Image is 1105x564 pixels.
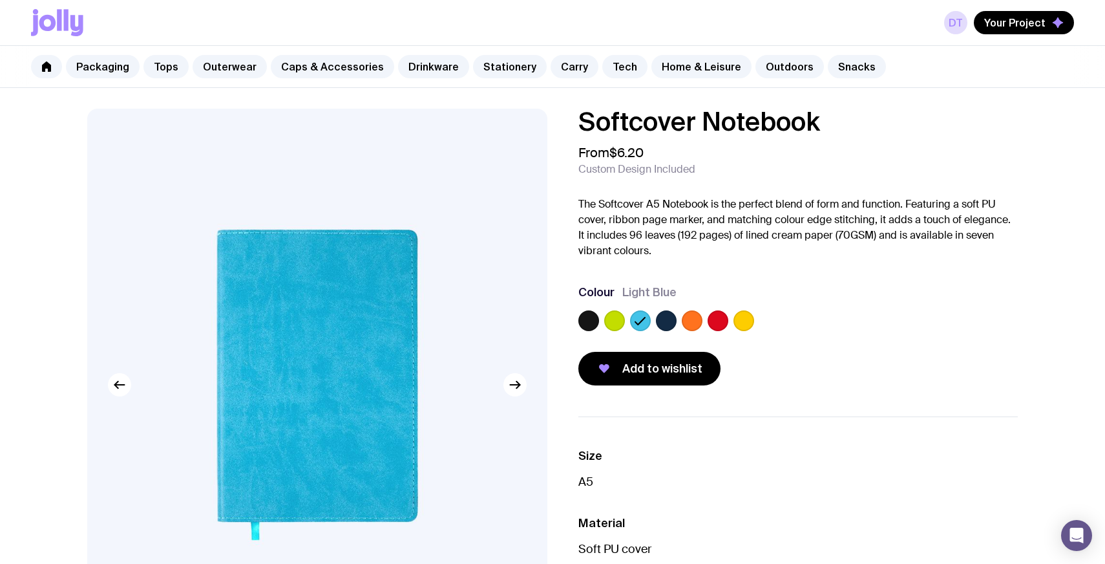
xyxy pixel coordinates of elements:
[622,361,702,376] span: Add to wishlist
[622,285,677,300] span: Light Blue
[828,55,886,78] a: Snacks
[473,55,547,78] a: Stationery
[578,515,1018,531] h3: Material
[578,145,644,160] span: From
[609,144,644,161] span: $6.20
[578,474,1018,490] p: A5
[1061,520,1092,551] div: Open Intercom Messenger
[143,55,189,78] a: Tops
[602,55,647,78] a: Tech
[578,285,615,300] h3: Colour
[193,55,267,78] a: Outerwear
[578,109,1018,135] h1: Softcover Notebook
[755,55,824,78] a: Outdoors
[578,163,695,176] span: Custom Design Included
[66,55,140,78] a: Packaging
[944,11,967,34] a: DT
[578,197,1018,259] p: The Softcover A5 Notebook is the perfect blend of form and function. Featuring a soft PU cover, r...
[398,55,469,78] a: Drinkware
[651,55,752,78] a: Home & Leisure
[578,541,1018,557] p: Soft PU cover
[578,448,1018,464] h3: Size
[551,55,598,78] a: Carry
[578,352,721,385] button: Add to wishlist
[984,16,1046,29] span: Your Project
[271,55,394,78] a: Caps & Accessories
[974,11,1074,34] button: Your Project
